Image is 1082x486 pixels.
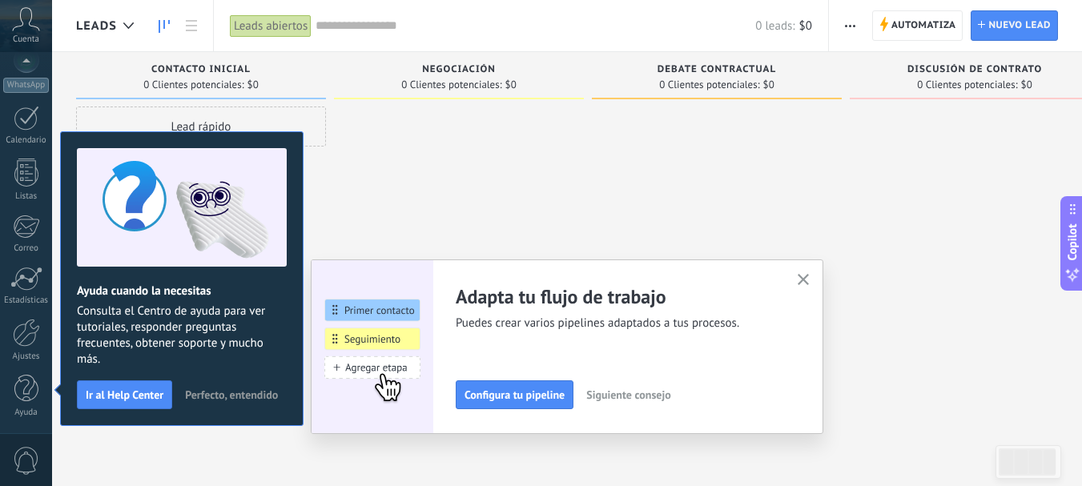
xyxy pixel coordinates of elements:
div: WhatsApp [3,78,49,93]
span: Siguiente consejo [586,389,670,400]
span: Nuevo lead [988,11,1051,40]
button: Siguiente consejo [579,383,678,407]
h2: Ayuda cuando la necesitas [77,283,287,299]
span: Ir al Help Center [86,389,163,400]
button: Más [839,10,862,41]
span: 0 Clientes potenciales: [917,80,1017,90]
a: Automatiza [872,10,963,41]
button: Perfecto, entendido [178,383,285,407]
div: Calendario [3,135,50,146]
span: 0 Clientes potenciales: [143,80,243,90]
span: Consulta el Centro de ayuda para ver tutoriales, responder preguntas frecuentes, obtener soporte ... [77,303,287,368]
div: Negociación [342,64,576,78]
div: Estadísticas [3,295,50,306]
span: Automatiza [891,11,956,40]
div: Ayuda [3,408,50,418]
span: $0 [1021,80,1032,90]
span: Puedes crear varios pipelines adaptados a tus procesos. [456,315,778,331]
span: $0 [763,80,774,90]
span: Contacto inicial [151,64,251,75]
span: Leads [76,18,117,34]
div: Leads abiertos [230,14,312,38]
span: 0 Clientes potenciales: [659,80,759,90]
div: Debate contractual [600,64,834,78]
button: Configura tu pipeline [456,380,573,409]
span: Copilot [1064,223,1080,260]
span: Configura tu pipeline [465,389,565,400]
span: Perfecto, entendido [185,389,278,400]
span: 0 leads: [755,18,794,34]
span: 0 Clientes potenciales: [401,80,501,90]
span: Cuenta [13,34,39,45]
span: Discusión de contrato [907,64,1042,75]
span: Debate contractual [658,64,776,75]
button: Ir al Help Center [77,380,172,409]
span: $0 [247,80,259,90]
a: Leads [151,10,178,42]
span: $0 [505,80,517,90]
h2: Adapta tu flujo de trabajo [456,284,778,309]
a: Lista [178,10,205,42]
span: $0 [799,18,812,34]
div: Listas [3,191,50,202]
div: Correo [3,243,50,254]
a: Nuevo lead [971,10,1058,41]
span: Negociación [422,64,496,75]
div: Contacto inicial [84,64,318,78]
div: Ajustes [3,351,50,362]
div: Lead rápido [76,106,326,147]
